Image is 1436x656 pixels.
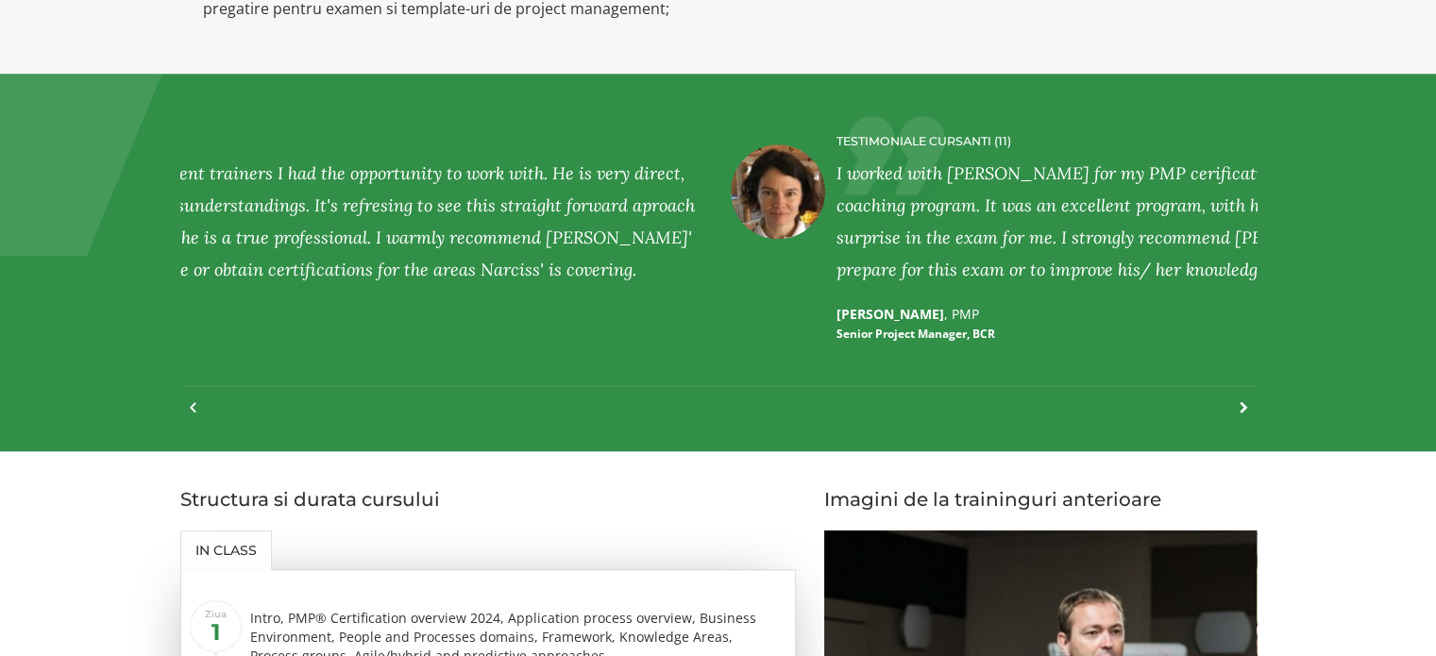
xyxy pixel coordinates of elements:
[180,530,272,570] a: In class
[824,489,1257,510] h3: Imagini de la traininguri anterioare
[211,618,220,646] b: 1
[944,305,979,323] span: , PMP
[731,144,825,239] img: Alina Boboc
[836,305,1311,343] p: [PERSON_NAME]
[190,600,242,652] span: Ziua
[836,326,995,342] small: Senior Project Manager, BCR
[180,489,797,510] h3: Structura si durata cursului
